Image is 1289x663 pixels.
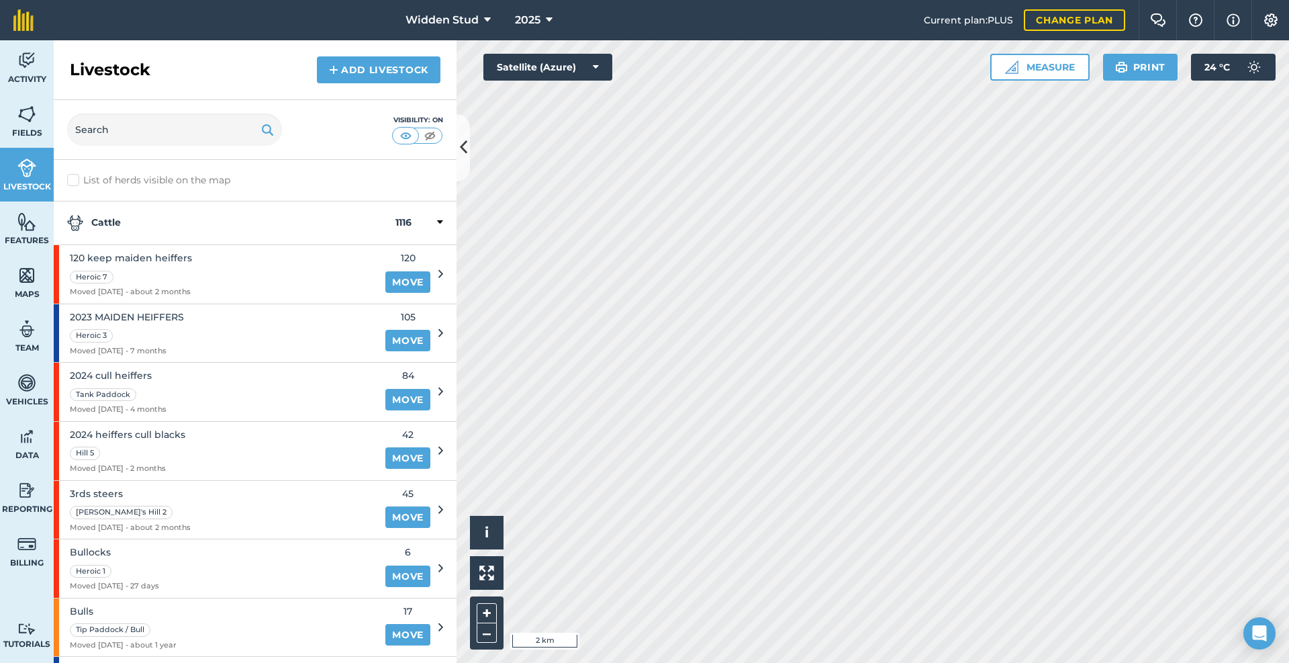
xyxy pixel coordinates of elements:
[70,565,111,578] div: Heroic 1
[924,13,1013,28] span: Current plan : PLUS
[485,524,489,541] span: i
[70,271,113,284] div: Heroic 7
[385,251,430,265] span: 120
[385,624,430,646] a: Move
[70,329,113,343] div: Heroic 3
[54,481,377,539] a: 3rds steers[PERSON_NAME]'s Hill 2Moved [DATE] - about 2 months
[397,129,414,142] img: svg+xml;base64,PHN2ZyB4bWxucz0iaHR0cDovL3d3dy53My5vcmcvMjAwMC9zdmciIHdpZHRoPSI1MCIgaGVpZ2h0PSI0MC...
[395,215,412,231] strong: 1116
[17,212,36,232] img: svg+xml;base64,PHN2ZyB4bWxucz0iaHR0cDovL3d3dy53My5vcmcvMjAwMC9zdmciIHdpZHRoPSI1NiIgaGVpZ2h0PSI2MC...
[70,580,159,592] span: Moved [DATE] - 27 days
[70,404,166,416] span: Moved [DATE] - 4 months
[70,345,184,357] span: Moved [DATE] - 7 months
[70,251,192,265] span: 120 keep maiden heiffers
[317,56,440,83] a: Add Livestock
[70,639,177,652] span: Moved [DATE] - about 1 year
[329,62,338,78] img: svg+xml;base64,PHN2ZyB4bWxucz0iaHR0cDovL3d3dy53My5vcmcvMjAwMC9zdmciIHdpZHRoPSIxNCIgaGVpZ2h0PSIyNC...
[17,427,36,447] img: svg+xml;base64,PD94bWwgdmVyc2lvbj0iMS4wIiBlbmNvZGluZz0idXRmLTgiPz4KPCEtLSBHZW5lcmF0b3I6IEFkb2JlIE...
[17,319,36,339] img: svg+xml;base64,PD94bWwgdmVyc2lvbj0iMS4wIiBlbmNvZGluZz0idXRmLTgiPz4KPCEtLSBHZW5lcmF0b3I6IEFkb2JlIE...
[385,447,430,469] a: Move
[54,363,377,421] a: 2024 cull heiffersTank PaddockMoved [DATE] - 4 months
[17,265,36,285] img: svg+xml;base64,PHN2ZyB4bWxucz0iaHR0cDovL3d3dy53My5vcmcvMjAwMC9zdmciIHdpZHRoPSI1NiIgaGVpZ2h0PSI2MC...
[1024,9,1125,31] a: Change plan
[70,506,173,519] div: [PERSON_NAME]'s Hill 2
[470,516,504,549] button: i
[17,50,36,71] img: svg+xml;base64,PD94bWwgdmVyc2lvbj0iMS4wIiBlbmNvZGluZz0idXRmLTgiPz4KPCEtLSBHZW5lcmF0b3I6IEFkb2JlIE...
[385,310,430,324] span: 105
[515,12,540,28] span: 2025
[477,603,497,623] button: +
[1263,13,1279,27] img: A cog icon
[385,368,430,383] span: 84
[70,463,185,475] span: Moved [DATE] - 2 months
[70,623,150,637] div: Tip Paddock / Bull
[54,539,377,598] a: BullocksHeroic 1Moved [DATE] - 27 days
[70,310,184,324] span: 2023 MAIDEN HEIFFERS
[13,9,34,31] img: fieldmargin Logo
[70,486,191,501] span: 3rds steers
[70,59,150,81] h2: Livestock
[385,604,430,619] span: 17
[1243,617,1276,650] div: Open Intercom Messenger
[477,623,497,643] button: –
[17,104,36,124] img: svg+xml;base64,PHN2ZyB4bWxucz0iaHR0cDovL3d3dy53My5vcmcvMjAwMC9zdmciIHdpZHRoPSI1NiIgaGVpZ2h0PSI2MC...
[70,368,166,383] span: 2024 cull heiffers
[70,545,159,560] span: Bullocks
[17,158,36,178] img: svg+xml;base64,PD94bWwgdmVyc2lvbj0iMS4wIiBlbmNvZGluZz0idXRmLTgiPz4KPCEtLSBHZW5lcmF0b3I6IEFkb2JlIE...
[479,566,494,580] img: Four arrows, one pointing top left, one top right, one bottom right and the last bottom left
[1188,13,1204,27] img: A question mark icon
[385,389,430,410] a: Move
[70,447,100,460] div: Hill 5
[1005,60,1018,74] img: Ruler icon
[1150,13,1166,27] img: Two speech bubbles overlapping with the left bubble in the forefront
[385,545,430,560] span: 6
[261,122,274,138] img: svg+xml;base64,PHN2ZyB4bWxucz0iaHR0cDovL3d3dy53My5vcmcvMjAwMC9zdmciIHdpZHRoPSIxOSIgaGVpZ2h0PSIyNC...
[1241,54,1268,81] img: svg+xml;base64,PD94bWwgdmVyc2lvbj0iMS4wIiBlbmNvZGluZz0idXRmLTgiPz4KPCEtLSBHZW5lcmF0b3I6IEFkb2JlIE...
[385,566,430,587] a: Move
[70,522,191,534] span: Moved [DATE] - about 2 months
[54,245,377,304] a: 120 keep maiden heiffersHeroic 7Moved [DATE] - about 2 months
[54,599,377,657] a: BullsTip Paddock / BullMoved [DATE] - about 1 year
[70,286,192,298] span: Moved [DATE] - about 2 months
[1103,54,1178,81] button: Print
[67,215,395,231] strong: Cattle
[1115,59,1128,75] img: svg+xml;base64,PHN2ZyB4bWxucz0iaHR0cDovL3d3dy53My5vcmcvMjAwMC9zdmciIHdpZHRoPSIxOSIgaGVpZ2h0PSIyNC...
[70,427,185,442] span: 2024 heiffers cull blacks
[1191,54,1276,81] button: 24 °C
[70,388,136,402] div: Tank Paddock
[385,271,430,293] a: Move
[392,115,443,126] div: Visibility: On
[385,506,430,528] a: Move
[67,114,282,146] input: Search
[483,54,612,81] button: Satellite (Azure)
[385,427,430,442] span: 42
[422,129,438,142] img: svg+xml;base64,PHN2ZyB4bWxucz0iaHR0cDovL3d3dy53My5vcmcvMjAwMC9zdmciIHdpZHRoPSI1MCIgaGVpZ2h0PSI0MC...
[385,486,430,501] span: 45
[67,173,443,187] label: List of herds visible on the map
[385,330,430,351] a: Move
[1227,12,1240,28] img: svg+xml;base64,PHN2ZyB4bWxucz0iaHR0cDovL3d3dy53My5vcmcvMjAwMC9zdmciIHdpZHRoPSIxNyIgaGVpZ2h0PSIxNy...
[17,373,36,393] img: svg+xml;base64,PD94bWwgdmVyc2lvbj0iMS4wIiBlbmNvZGluZz0idXRmLTgiPz4KPCEtLSBHZW5lcmF0b3I6IEFkb2JlIE...
[54,422,377,480] a: 2024 heiffers cull blacksHill 5Moved [DATE] - 2 months
[1204,54,1230,81] span: 24 ° C
[990,54,1090,81] button: Measure
[67,215,83,231] img: svg+xml;base64,PD94bWwgdmVyc2lvbj0iMS4wIiBlbmNvZGluZz0idXRmLTgiPz4KPCEtLSBHZW5lcmF0b3I6IEFkb2JlIE...
[70,604,177,619] span: Bulls
[17,480,36,500] img: svg+xml;base64,PD94bWwgdmVyc2lvbj0iMS4wIiBlbmNvZGluZz0idXRmLTgiPz4KPCEtLSBHZW5lcmF0b3I6IEFkb2JlIE...
[54,304,377,363] a: 2023 MAIDEN HEIFFERSHeroic 3Moved [DATE] - 7 months
[17,623,36,635] img: svg+xml;base64,PD94bWwgdmVyc2lvbj0iMS4wIiBlbmNvZGluZz0idXRmLTgiPz4KPCEtLSBHZW5lcmF0b3I6IEFkb2JlIE...
[405,12,479,28] span: Widden Stud
[17,534,36,554] img: svg+xml;base64,PD94bWwgdmVyc2lvbj0iMS4wIiBlbmNvZGluZz0idXRmLTgiPz4KPCEtLSBHZW5lcmF0b3I6IEFkb2JlIE...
